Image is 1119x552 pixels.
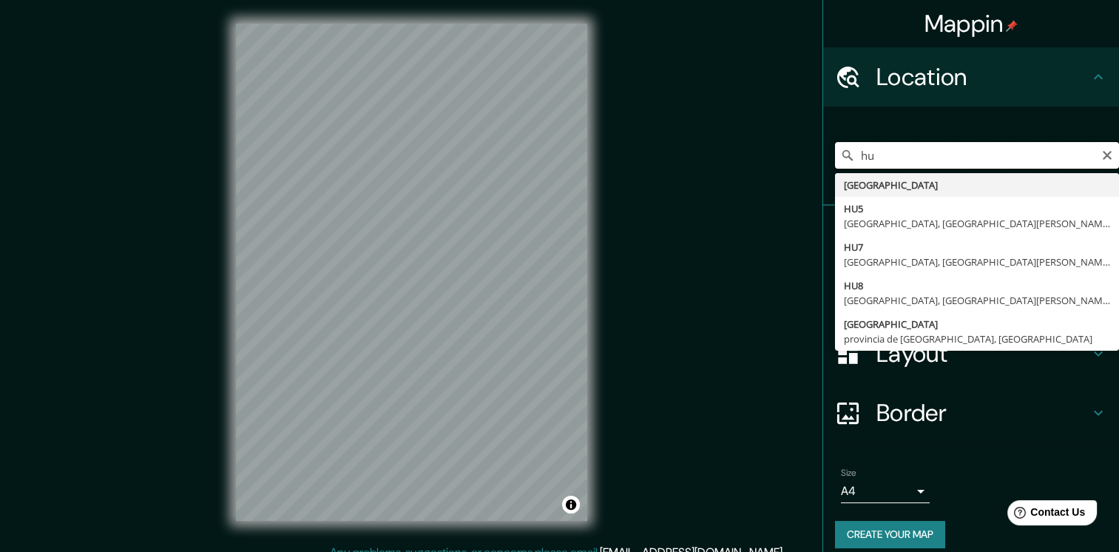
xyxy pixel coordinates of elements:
[844,240,1110,255] div: HU7
[924,9,1018,38] h4: Mappin
[844,201,1110,216] div: HU5
[844,317,1110,331] div: [GEOGRAPHIC_DATA]
[835,521,945,548] button: Create your map
[876,398,1089,428] h4: Border
[562,496,580,514] button: Toggle attribution
[844,293,1110,308] div: [GEOGRAPHIC_DATA], [GEOGRAPHIC_DATA][PERSON_NAME], [GEOGRAPHIC_DATA], [PERSON_NAME][GEOGRAPHIC_DATA]
[1101,147,1113,161] button: Clear
[1006,20,1018,32] img: pin-icon.png
[844,178,1110,192] div: [GEOGRAPHIC_DATA]
[841,479,930,503] div: A4
[987,494,1103,536] iframe: Help widget launcher
[236,24,587,521] canvas: Map
[823,383,1119,442] div: Border
[835,142,1119,169] input: Pick your city or area
[841,467,856,479] label: Size
[844,278,1110,293] div: HU8
[844,255,1110,269] div: [GEOGRAPHIC_DATA], [GEOGRAPHIC_DATA][PERSON_NAME], [GEOGRAPHIC_DATA], [PERSON_NAME][GEOGRAPHIC_DATA]
[876,62,1089,92] h4: Location
[844,216,1110,231] div: [GEOGRAPHIC_DATA], [GEOGRAPHIC_DATA][PERSON_NAME], [GEOGRAPHIC_DATA], [PERSON_NAME][GEOGRAPHIC_DATA]
[823,265,1119,324] div: Style
[823,324,1119,383] div: Layout
[823,206,1119,265] div: Pins
[844,331,1110,346] div: provincia de [GEOGRAPHIC_DATA], [GEOGRAPHIC_DATA]
[823,47,1119,107] div: Location
[876,339,1089,368] h4: Layout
